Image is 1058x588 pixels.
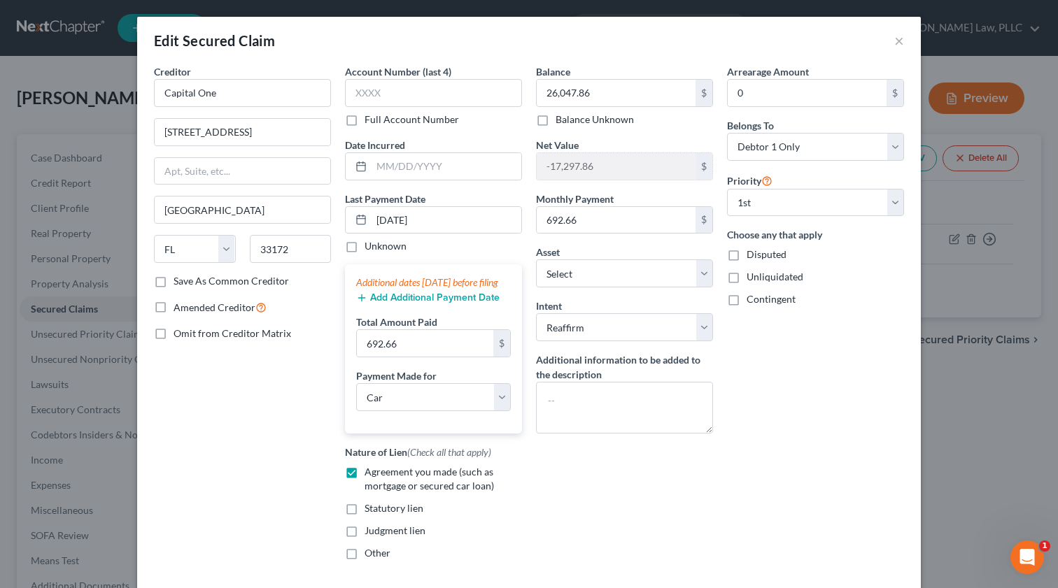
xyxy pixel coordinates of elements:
[536,64,570,79] label: Balance
[747,271,803,282] span: Unliquidated
[696,207,712,234] div: $
[356,315,437,329] label: Total Amount Paid
[365,239,407,253] label: Unknown
[155,158,330,185] input: Apt, Suite, etc...
[747,293,796,305] span: Contingent
[345,138,405,152] label: Date Incurred
[556,113,634,127] label: Balance Unknown
[536,192,614,206] label: Monthly Payment
[365,524,425,536] span: Judgment lien
[365,466,494,492] span: Agreement you made (such as mortgage or secured car loan)
[174,301,255,313] span: Amended Creditor
[345,445,491,459] label: Nature of Lien
[365,502,423,514] span: Statutory lien
[155,119,330,145] input: Enter address...
[537,207,696,234] input: 0.00
[356,368,437,383] label: Payment Made for
[407,446,491,458] span: (Check all that apply)
[536,299,562,313] label: Intent
[356,275,511,289] div: Additional dates [DATE] before filing
[174,327,291,339] span: Omit from Creditor Matrix
[536,138,579,152] label: Net Value
[536,352,713,382] label: Additional information to be added to the description
[356,292,500,303] button: Add Additional Payment Date
[372,153,521,180] input: MM/DD/YYYY
[365,547,390,559] span: Other
[727,64,809,79] label: Arrearage Amount
[1039,540,1050,552] span: 1
[727,120,774,131] span: Belongs To
[154,31,275,50] div: Edit Secured Claim
[747,248,787,260] span: Disputed
[696,153,712,180] div: $
[174,274,289,288] label: Save As Common Creditor
[365,113,459,127] label: Full Account Number
[372,207,521,234] input: MM/DD/YYYY
[537,153,696,180] input: 0.00
[155,196,330,223] input: Enter city...
[154,66,191,78] span: Creditor
[345,79,522,107] input: XXXX
[250,235,332,263] input: Enter zip...
[357,330,493,357] input: 0.00
[493,330,510,357] div: $
[727,172,773,189] label: Priority
[345,64,451,79] label: Account Number (last 4)
[536,246,560,258] span: Asset
[894,32,904,49] button: ×
[1010,540,1044,574] iframe: Intercom live chat
[728,80,887,106] input: 0.00
[696,80,712,106] div: $
[345,192,425,206] label: Last Payment Date
[727,227,904,242] label: Choose any that apply
[887,80,903,106] div: $
[537,80,696,106] input: 0.00
[154,79,331,107] input: Search creditor by name...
